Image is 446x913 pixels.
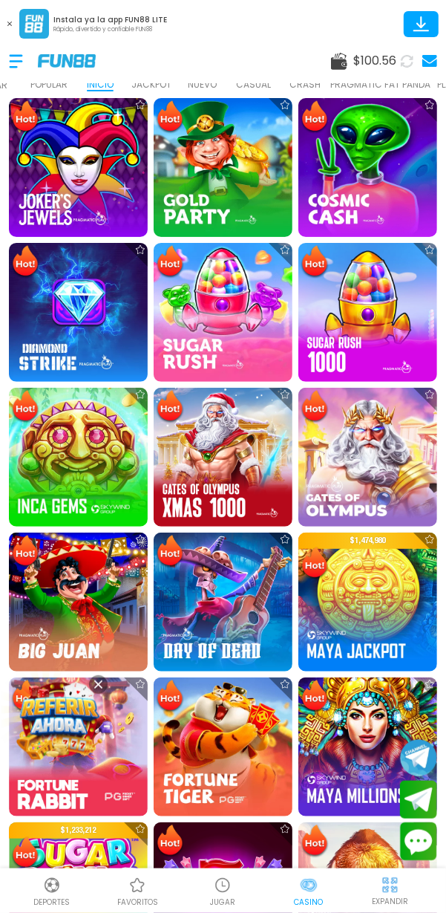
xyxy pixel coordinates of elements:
p: Rápido, divertido y confiable FUN88 [53,25,167,34]
button: Contact customer service [400,822,437,861]
img: Sugar Rush [154,243,292,382]
img: Image Link [18,678,100,761]
p: Deportes [33,897,70,908]
a: CasinoCasinoCasino [266,874,351,908]
img: Hot [155,244,185,280]
img: Hot [10,836,40,871]
p: $ 1,233,212 [9,822,148,839]
img: Hot [10,679,40,715]
img: Hot [300,824,329,860]
button: Join telegram channel [400,738,437,777]
img: Hot [300,244,329,280]
p: INICIO [87,77,114,91]
p: FAT PANDA [384,77,430,91]
img: Company Logo [38,54,96,67]
button: Join telegram [400,781,437,819]
p: JACKPOT [131,77,171,91]
img: Casino Favoritos [128,877,146,894]
p: CRASH [289,77,321,91]
span: $ 100.56 [353,52,396,70]
img: Hot [300,389,329,425]
img: Cosmic Cash [298,98,437,237]
img: Joker's Jewels [9,98,148,237]
img: Inca Gems [9,388,148,527]
p: JUGAR [210,897,235,908]
img: Day of Dead [154,533,292,672]
p: NUEVO [188,77,217,91]
a: DeportesDeportesDeportes [9,874,94,908]
img: Hot [300,100,329,135]
img: Hot [155,824,185,860]
img: Deportes [43,877,61,894]
img: Fortune Tiger [154,678,292,816]
p: EXPANDIR [372,896,408,907]
p: Casino [294,897,323,908]
img: Maya Jackpot [298,533,437,672]
p: $ 1,474,980 [298,533,437,550]
img: Gold Party [154,98,292,237]
img: Maya Millions [298,678,437,816]
p: favoritos [117,897,158,908]
img: Hot [300,679,329,715]
img: Hot [155,389,185,425]
img: Hot [10,244,40,280]
p: POPULAR [30,77,68,91]
img: Hot [155,100,185,135]
img: Diamond Strike [9,243,148,382]
p: Instala ya la app FUN88 LITE [53,14,167,25]
a: Casino JugarCasino JugarJUGAR [180,874,266,908]
p: CASUAL [237,77,272,91]
img: Hot [155,679,185,715]
img: Hot [10,389,40,425]
img: App Logo [19,9,49,39]
img: Hot [10,100,40,135]
img: Hot [10,534,40,570]
a: Casino FavoritosCasino Favoritosfavoritos [94,874,180,908]
img: hide [381,876,399,894]
p: PRAGMATIC [330,77,382,91]
img: Gates of Olympus Xmas 1000 [154,388,292,527]
img: Sugar Rush 1000 [298,243,437,382]
img: Hot [155,534,185,570]
img: Big Juan [9,533,148,672]
img: Casino Jugar [214,877,232,894]
img: Gates of Olympus [298,388,437,527]
img: Hot [300,546,329,582]
img: Fortune Rabbit [9,678,148,816]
